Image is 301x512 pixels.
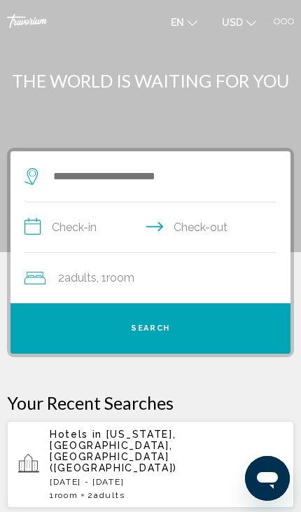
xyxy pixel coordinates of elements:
[10,253,290,303] button: Travelers: 2 adults, 0 children
[7,14,143,28] a: Travorium
[245,456,290,501] iframe: Кнопка для запуску вікна повідомлень
[10,151,290,354] div: Search widget
[222,17,243,28] span: USD
[97,268,134,288] span: , 1
[58,268,97,288] span: 2
[164,12,204,32] button: Change language
[55,490,78,500] span: Room
[50,429,177,473] span: [US_STATE], [GEOGRAPHIC_DATA], [GEOGRAPHIC_DATA] ([GEOGRAPHIC_DATA])
[131,324,170,333] span: Search
[7,420,294,508] button: Hotels in [US_STATE], [GEOGRAPHIC_DATA], [GEOGRAPHIC_DATA] ([GEOGRAPHIC_DATA])[DATE] - [DATE]1Roo...
[106,271,134,284] span: Room
[215,12,263,32] button: Change currency
[7,70,294,91] h1: THE WORLD IS WAITING FOR YOU
[24,202,276,253] button: Check in and out dates
[171,17,184,28] span: en
[50,429,102,440] span: Hotels in
[50,490,78,500] span: 1
[64,271,97,284] span: Adults
[7,392,294,413] p: Your Recent Searches
[10,303,290,354] button: Search
[50,477,283,487] p: [DATE] - [DATE]
[94,490,125,500] span: Adults
[87,490,125,500] span: 2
